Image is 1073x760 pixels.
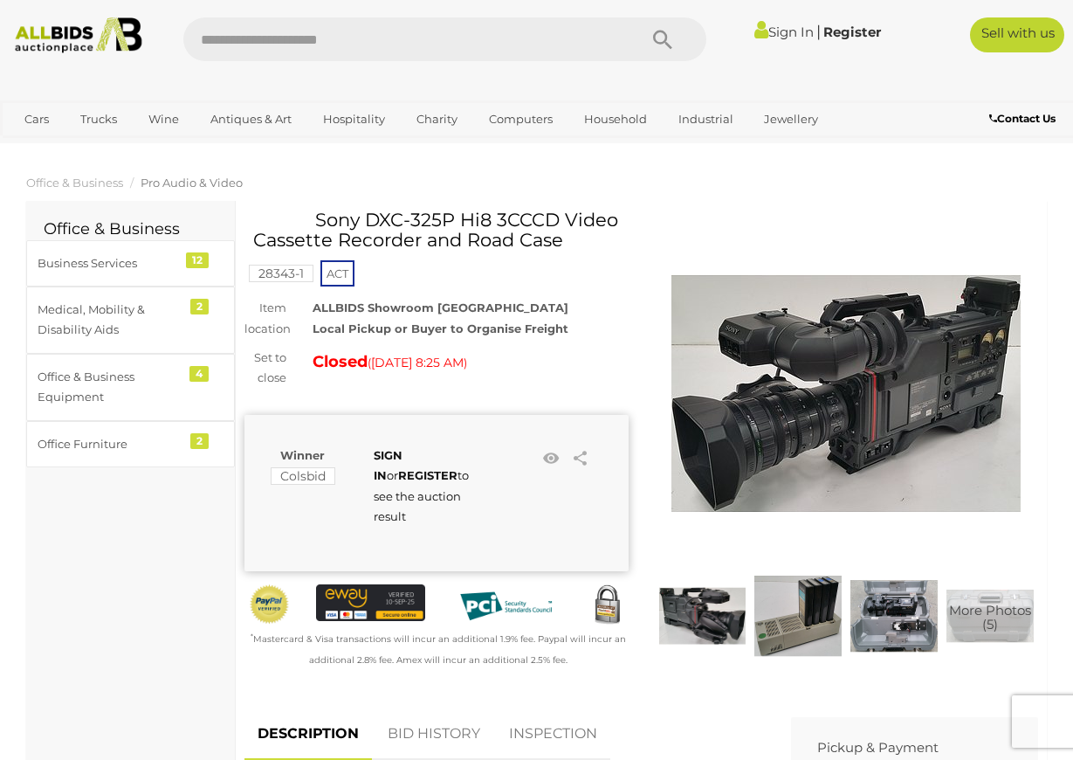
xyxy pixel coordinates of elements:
[313,301,568,314] strong: ALLBIDS Showroom [GEOGRAPHIC_DATA]
[850,572,938,660] img: Sony DXC-325P Hi8 3CCCD Video Cassette Recorder and Road Case
[137,105,190,134] a: Wine
[478,105,564,134] a: Computers
[405,105,469,134] a: Charity
[659,572,746,660] img: Sony DXC-325P Hi8 3CCCD Video Cassette Recorder and Road Case
[145,134,292,162] a: [GEOGRAPHIC_DATA]
[190,299,209,314] div: 2
[375,708,493,760] a: BID HISTORY
[271,467,335,485] mark: Colsbid
[26,240,235,287] a: Business Services 12
[251,633,626,665] small: Mastercard & Visa transactions will incur an additional 1.9% fee. Paypal will incur an additional...
[8,17,149,53] img: Allbids.com.au
[368,356,467,370] span: ( )
[817,741,986,756] h2: Pickup & Payment
[44,221,217,238] h2: Office & Business
[949,603,1031,632] span: More Photos (5)
[946,572,1034,660] img: Sony DXC-325P Hi8 3CCCD Video Cassette Recorder and Road Case
[313,352,368,371] strong: Closed
[249,265,313,282] mark: 28343-1
[496,708,610,760] a: INSPECTION
[312,105,396,134] a: Hospitality
[26,421,235,467] a: Office Furniture 2
[754,24,814,40] a: Sign In
[141,176,243,190] a: Pro Audio & Video
[313,321,568,335] strong: Local Pickup or Buyer to Organise Freight
[38,367,182,408] div: Office & Business Equipment
[398,468,457,482] a: REGISTER
[320,260,354,287] span: ACT
[186,252,209,268] div: 12
[753,105,829,134] a: Jewellery
[199,105,303,134] a: Antiques & Art
[78,134,136,162] a: Sports
[38,300,182,341] div: Medical, Mobility & Disability Aids
[946,572,1034,660] a: More Photos(5)
[371,355,464,370] span: [DATE] 8:25 AM
[451,584,561,628] img: PCI DSS compliant
[374,448,469,523] span: or to see the auction result
[619,17,706,61] button: Search
[26,287,235,354] a: Medical, Mobility & Disability Aids 2
[816,22,821,41] span: |
[587,584,628,625] img: Secured by Rapid SSL
[69,105,128,134] a: Trucks
[667,105,745,134] a: Industrial
[823,24,881,40] a: Register
[249,266,313,280] a: 28343-1
[231,348,299,389] div: Set to close
[189,366,209,382] div: 4
[244,708,372,760] a: DESCRIPTION
[989,109,1060,128] a: Contact Us
[26,354,235,421] a: Office & Business Equipment 4
[374,448,402,482] a: SIGN IN
[13,105,60,134] a: Cars
[989,112,1056,125] b: Contact Us
[231,298,299,339] div: Item location
[280,448,325,462] b: Winner
[573,105,658,134] a: Household
[671,218,1021,568] img: Sony DXC-325P Hi8 3CCCD Video Cassette Recorder and Road Case
[249,584,290,625] img: Official PayPal Seal
[538,446,564,472] li: Watch this item
[26,176,123,190] a: Office & Business
[316,584,425,621] img: eWAY Payment Gateway
[970,17,1064,52] a: Sell with us
[754,572,842,660] img: Sony DXC-325P Hi8 3CCCD Video Cassette Recorder and Road Case
[190,433,209,449] div: 2
[38,434,182,454] div: Office Furniture
[13,134,69,162] a: Office
[253,210,624,250] h1: Sony DXC-325P Hi8 3CCCD Video Cassette Recorder and Road Case
[38,253,182,273] div: Business Services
